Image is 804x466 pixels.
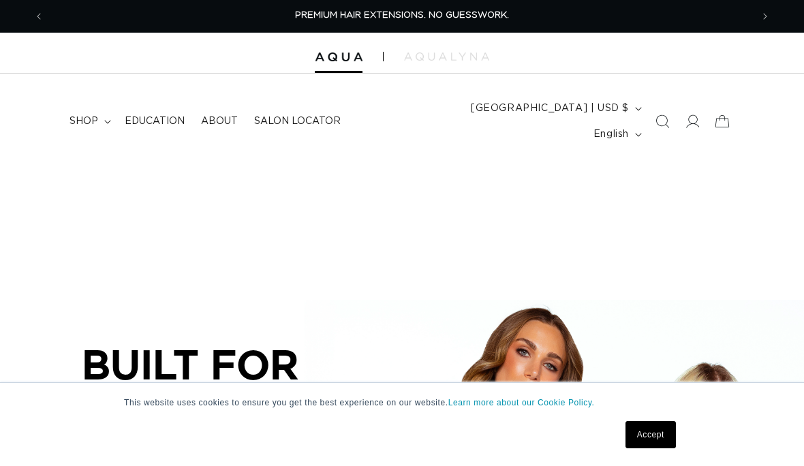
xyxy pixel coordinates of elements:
button: Previous announcement [24,3,54,29]
span: PREMIUM HAIR EXTENSIONS. NO GUESSWORK. [295,11,509,20]
img: aqualyna.com [404,52,489,61]
img: Aqua Hair Extensions [315,52,362,62]
span: Education [125,115,185,127]
a: About [193,107,246,136]
span: Salon Locator [254,115,341,127]
summary: Search [647,106,677,136]
a: Salon Locator [246,107,349,136]
a: Accept [625,421,676,448]
span: English [593,127,629,142]
span: About [201,115,238,127]
button: Next announcement [750,3,780,29]
span: [GEOGRAPHIC_DATA] | USD $ [471,102,629,116]
button: English [585,121,647,147]
button: [GEOGRAPHIC_DATA] | USD $ [463,95,647,121]
a: Learn more about our Cookie Policy. [448,398,595,407]
span: shop [69,115,98,127]
p: This website uses cookies to ensure you get the best experience on our website. [124,397,680,409]
a: Education [117,107,193,136]
summary: shop [61,107,117,136]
